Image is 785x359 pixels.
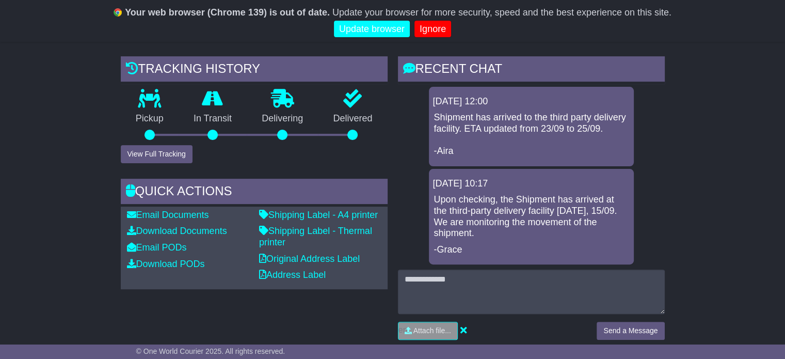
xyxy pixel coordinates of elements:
p: -Grace [434,244,629,256]
a: Download Documents [127,226,227,236]
span: © One World Courier 2025. All rights reserved. [136,347,285,355]
p: Delivering [247,113,318,124]
p: In Transit [179,113,247,124]
a: Original Address Label [259,254,360,264]
a: Download PODs [127,259,205,269]
a: Ignore [414,21,451,38]
span: Update your browser for more security, speed and the best experience on this site. [332,7,671,18]
div: Quick Actions [121,179,388,207]
div: Tracking history [121,56,388,84]
a: Email PODs [127,242,187,253]
a: Email Documents [127,210,209,220]
a: Update browser [334,21,410,38]
div: RECENT CHAT [398,56,665,84]
b: Your web browser (Chrome 139) is out of date. [125,7,330,18]
p: Delivered [318,113,387,124]
a: Shipping Label - A4 printer [259,210,378,220]
p: Upon checking, the Shipment has arrived at the third-party delivery facility [DATE], 15/09. We ar... [434,194,629,239]
p: Pickup [121,113,179,124]
button: View Full Tracking [121,145,193,163]
div: [DATE] 12:00 [433,96,630,107]
a: Shipping Label - Thermal printer [259,226,372,247]
p: Shipment has arrived to the third party delivery facility. ETA updated from 23/09 to 25/09. -Aira [434,112,629,157]
a: Address Label [259,270,326,280]
div: [DATE] 10:17 [433,178,630,190]
button: Send a Message [597,322,664,340]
